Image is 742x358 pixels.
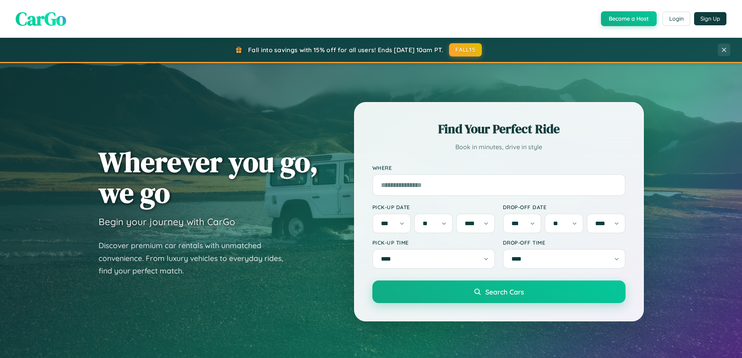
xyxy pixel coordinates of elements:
label: Pick-up Time [372,239,495,246]
button: Login [663,12,690,26]
h2: Find Your Perfect Ride [372,120,626,138]
span: Fall into savings with 15% off for all users! Ends [DATE] 10am PT. [248,46,443,54]
h1: Wherever you go, we go [99,146,318,208]
h3: Begin your journey with CarGo [99,216,235,227]
span: CarGo [16,6,66,32]
button: Search Cars [372,280,626,303]
p: Discover premium car rentals with unmatched convenience. From luxury vehicles to everyday rides, ... [99,239,293,277]
span: Search Cars [485,287,524,296]
label: Drop-off Date [503,204,626,210]
button: Become a Host [601,11,657,26]
button: FALL15 [449,43,482,56]
p: Book in minutes, drive in style [372,141,626,153]
label: Where [372,164,626,171]
label: Pick-up Date [372,204,495,210]
button: Sign Up [694,12,726,25]
label: Drop-off Time [503,239,626,246]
